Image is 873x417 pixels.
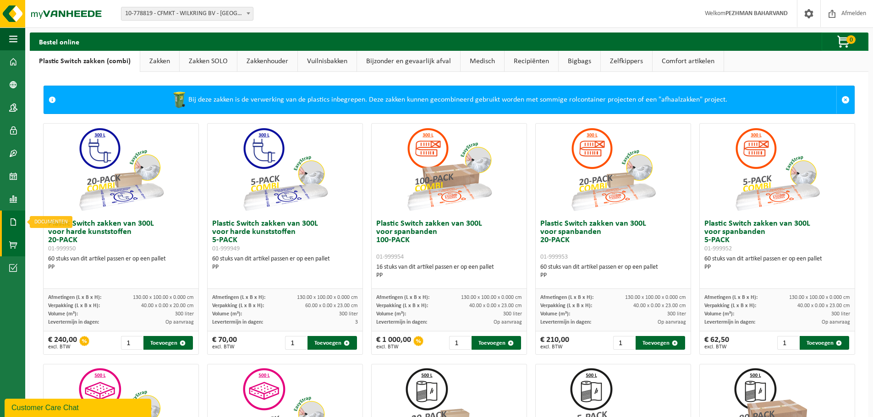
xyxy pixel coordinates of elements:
[846,35,856,44] span: 0
[472,336,521,350] button: Toevoegen
[797,303,850,309] span: 40.00 x 0.00 x 23.00 cm
[658,320,686,325] span: Op aanvraag
[212,336,237,350] div: € 70,00
[170,91,188,109] img: WB-0240-HPE-GN-50.png
[48,245,76,252] span: 01-999950
[141,303,194,309] span: 40.00 x 0.00 x 20.00 cm
[376,303,428,309] span: Verpakking (L x B x H):
[48,311,78,317] span: Volume (m³):
[540,320,591,325] span: Levertermijn in dagen:
[376,271,522,280] div: PP
[48,263,194,271] div: PP
[725,10,788,17] strong: PEZHMAN BAHARVAND
[831,311,850,317] span: 300 liter
[836,86,854,114] a: Sluit melding
[5,397,153,417] iframe: chat widget
[75,124,167,215] img: 01-999950
[285,336,307,350] input: 1
[376,320,427,325] span: Levertermijn in dagen:
[212,220,358,253] h3: Plastic Switch zakken van 300L voor harde kunststoffen 5-PACK
[704,344,729,350] span: excl. BTW
[357,51,460,72] a: Bijzonder en gevaarlijk afval
[239,124,331,215] img: 01-999949
[212,303,264,309] span: Verpakking (L x B x H):
[625,295,686,300] span: 130.00 x 100.00 x 0.000 cm
[704,263,850,271] div: PP
[540,254,568,260] span: 01-999953
[121,7,253,21] span: 10-778819 - CFMKT - WILKRING BV - WILRIJK
[48,303,100,309] span: Verpakking (L x B x H):
[307,336,357,350] button: Toevoegen
[133,295,194,300] span: 130.00 x 100.00 x 0.000 cm
[461,295,522,300] span: 130.00 x 100.00 x 0.000 cm
[212,295,265,300] span: Afmetingen (L x B x H):
[212,255,358,271] div: 60 stuks van dit artikel passen er op een pallet
[48,336,77,350] div: € 240,00
[449,336,471,350] input: 1
[355,320,358,325] span: 3
[567,124,659,215] img: 01-999953
[212,245,240,252] span: 01-999949
[636,336,685,350] button: Toevoegen
[376,220,522,261] h3: Plastic Switch zakken van 300L voor spanbanden 100-PACK
[376,254,404,260] span: 01-999954
[540,263,686,280] div: 60 stuks van dit artikel passen er op een pallet
[540,271,686,280] div: PP
[667,311,686,317] span: 300 liter
[822,320,850,325] span: Op aanvraag
[376,344,411,350] span: excl. BTW
[376,311,406,317] span: Volume (m³):
[704,295,758,300] span: Afmetingen (L x B x H):
[559,51,600,72] a: Bigbags
[731,124,823,215] img: 01-999952
[339,311,358,317] span: 300 liter
[633,303,686,309] span: 40.00 x 0.00 x 23.00 cm
[165,320,194,325] span: Op aanvraag
[540,220,686,261] h3: Plastic Switch zakken van 300L voor spanbanden 20-PACK
[503,311,522,317] span: 300 liter
[469,303,522,309] span: 40.00 x 0.00 x 23.00 cm
[212,311,242,317] span: Volume (m³):
[403,124,495,215] img: 01-999954
[30,51,140,72] a: Plastic Switch zakken (combi)
[540,311,570,317] span: Volume (m³):
[212,320,263,325] span: Levertermijn in dagen:
[704,245,732,252] span: 01-999952
[777,336,799,350] input: 1
[298,51,357,72] a: Vuilnisbakken
[48,220,194,253] h3: Plastic Switch zakken van 300L voor harde kunststoffen 20-PACK
[48,320,99,325] span: Levertermijn in dagen:
[180,51,237,72] a: Zakken SOLO
[48,344,77,350] span: excl. BTW
[704,303,756,309] span: Verpakking (L x B x H):
[653,51,724,72] a: Comfort artikelen
[212,263,358,271] div: PP
[121,336,143,350] input: 1
[704,220,850,253] h3: Plastic Switch zakken van 300L voor spanbanden 5-PACK
[305,303,358,309] span: 60.00 x 0.00 x 23.00 cm
[822,32,868,51] button: 0
[140,51,179,72] a: Zakken
[613,336,635,350] input: 1
[48,295,101,300] span: Afmetingen (L x B x H):
[800,336,849,350] button: Toevoegen
[704,336,729,350] div: € 62,50
[48,255,194,271] div: 60 stuks van dit artikel passen er op een pallet
[60,86,836,114] div: Bij deze zakken is de verwerking van de plastics inbegrepen. Deze zakken kunnen gecombineerd gebr...
[505,51,558,72] a: Recipiënten
[237,51,297,72] a: Zakkenhouder
[494,320,522,325] span: Op aanvraag
[540,295,593,300] span: Afmetingen (L x B x H):
[540,303,592,309] span: Verpakking (L x B x H):
[461,51,504,72] a: Medisch
[789,295,850,300] span: 130.00 x 100.00 x 0.000 cm
[704,311,734,317] span: Volume (m³):
[540,344,569,350] span: excl. BTW
[376,263,522,280] div: 16 stuks van dit artikel passen er op een pallet
[376,295,429,300] span: Afmetingen (L x B x H):
[704,255,850,271] div: 60 stuks van dit artikel passen er op een pallet
[297,295,358,300] span: 130.00 x 100.00 x 0.000 cm
[30,32,88,50] h2: Bestel online
[376,336,411,350] div: € 1 000,00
